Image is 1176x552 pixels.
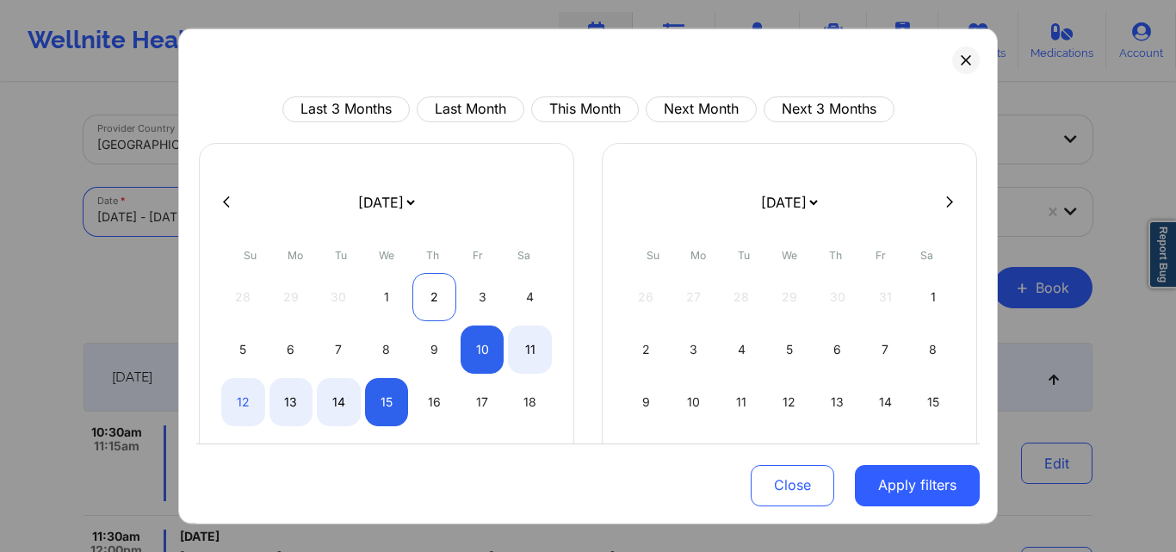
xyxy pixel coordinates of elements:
div: Thu Oct 16 2025 [412,377,456,425]
div: Mon Nov 10 2025 [672,377,716,425]
button: Next Month [646,96,757,121]
div: Thu Oct 23 2025 [412,430,456,478]
abbr: Monday [288,248,303,261]
div: Tue Nov 18 2025 [720,430,764,478]
div: Sun Nov 02 2025 [624,325,668,373]
div: Fri Oct 17 2025 [461,377,504,425]
div: Sat Nov 22 2025 [911,430,955,478]
div: Tue Oct 21 2025 [317,430,361,478]
div: Thu Nov 20 2025 [815,430,859,478]
abbr: Wednesday [379,248,394,261]
abbr: Monday [690,248,706,261]
div: Fri Nov 21 2025 [863,430,907,478]
abbr: Saturday [920,248,933,261]
div: Sat Oct 04 2025 [508,272,552,320]
div: Wed Nov 19 2025 [768,430,812,478]
div: Fri Nov 14 2025 [863,377,907,425]
abbr: Saturday [517,248,530,261]
div: Tue Nov 04 2025 [720,325,764,373]
abbr: Friday [876,248,886,261]
div: Wed Oct 08 2025 [365,325,409,373]
button: This Month [531,96,639,121]
abbr: Sunday [647,248,659,261]
div: Sat Nov 08 2025 [911,325,955,373]
div: Fri Oct 03 2025 [461,272,504,320]
abbr: Tuesday [738,248,750,261]
div: Sat Nov 15 2025 [911,377,955,425]
button: Close [751,465,834,506]
div: Wed Oct 15 2025 [365,377,409,425]
div: Sat Oct 11 2025 [508,325,552,373]
abbr: Tuesday [335,248,347,261]
button: Apply filters [855,465,980,506]
abbr: Friday [473,248,483,261]
div: Mon Nov 17 2025 [672,430,716,478]
div: Fri Nov 07 2025 [863,325,907,373]
div: Sun Nov 09 2025 [624,377,668,425]
abbr: Wednesday [782,248,797,261]
div: Tue Oct 07 2025 [317,325,361,373]
div: Sun Oct 12 2025 [221,377,265,425]
div: Sun Oct 05 2025 [221,325,265,373]
div: Sat Oct 25 2025 [508,430,552,478]
div: Sat Nov 01 2025 [911,272,955,320]
div: Mon Nov 03 2025 [672,325,716,373]
abbr: Sunday [244,248,257,261]
div: Thu Nov 13 2025 [815,377,859,425]
div: Sun Nov 16 2025 [624,430,668,478]
div: Mon Oct 20 2025 [269,430,313,478]
div: Fri Oct 10 2025 [461,325,504,373]
div: Sat Oct 18 2025 [508,377,552,425]
div: Wed Nov 05 2025 [768,325,812,373]
button: Last 3 Months [282,96,410,121]
button: Next 3 Months [764,96,894,121]
div: Mon Oct 06 2025 [269,325,313,373]
div: Wed Nov 12 2025 [768,377,812,425]
abbr: Thursday [426,248,439,261]
div: Thu Oct 02 2025 [412,272,456,320]
div: Wed Oct 01 2025 [365,272,409,320]
button: Last Month [417,96,524,121]
div: Thu Nov 06 2025 [815,325,859,373]
div: Wed Oct 22 2025 [365,430,409,478]
abbr: Thursday [829,248,842,261]
div: Tue Nov 11 2025 [720,377,764,425]
div: Tue Oct 14 2025 [317,377,361,425]
div: Thu Oct 09 2025 [412,325,456,373]
div: Sun Oct 19 2025 [221,430,265,478]
div: Mon Oct 13 2025 [269,377,313,425]
div: Fri Oct 24 2025 [461,430,504,478]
